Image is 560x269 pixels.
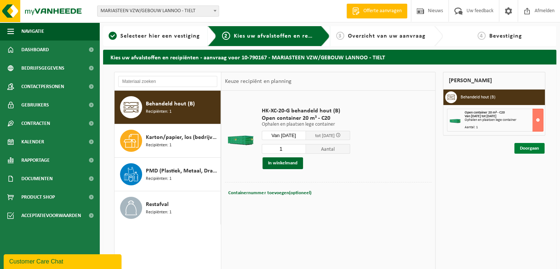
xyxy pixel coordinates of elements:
[146,142,172,149] span: Recipiënten: 1
[21,206,81,225] span: Acceptatievoorwaarden
[465,111,505,115] span: Open container 20 m³ - C20
[146,175,172,182] span: Recipiënten: 1
[115,191,221,224] button: Restafval Recipiënten: 1
[107,32,202,41] a: 1Selecteer hier een vestiging
[234,33,335,39] span: Kies uw afvalstoffen en recipiënten
[21,188,55,206] span: Product Shop
[115,124,221,158] button: Karton/papier, los (bedrijven) Recipiënten: 1
[262,115,350,122] span: Open container 20 m³ - C20
[336,32,344,40] span: 3
[222,32,230,40] span: 2
[228,188,312,198] button: Containernummer toevoegen(optioneel)
[21,59,64,77] span: Bedrijfsgegevens
[21,41,49,59] span: Dashboard
[262,107,350,115] span: HK-XC-20-G behandeld hout (B)
[263,157,303,169] button: In winkelmand
[346,4,407,18] a: Offerte aanvragen
[115,158,221,191] button: PMD (Plastiek, Metaal, Drankkartons) (bedrijven) Recipiënten: 1
[348,33,426,39] span: Overzicht van uw aanvraag
[103,50,556,64] h2: Kies uw afvalstoffen en recipiënten - aanvraag voor 10-790167 - MARIASTEEN VZW/GEBOUW LANNOO - TIELT
[443,72,545,90] div: [PERSON_NAME]
[465,114,496,118] strong: Van [DATE] tot [DATE]
[115,91,221,124] button: Behandeld hout (B) Recipiënten: 1
[118,76,217,87] input: Materiaal zoeken
[461,91,496,103] h3: Behandeld hout (B)
[262,122,350,127] p: Ophalen en plaatsen lege container
[514,143,545,154] a: Doorgaan
[465,126,543,129] div: Aantal: 1
[120,33,200,39] span: Selecteer hier een vestiging
[146,200,169,209] span: Restafval
[109,32,117,40] span: 1
[306,144,350,154] span: Aantal
[4,253,123,269] iframe: chat widget
[478,32,486,40] span: 4
[315,133,335,138] span: tot [DATE]
[146,133,219,142] span: Karton/papier, los (bedrijven)
[21,170,53,188] span: Documenten
[21,22,44,41] span: Navigatie
[21,96,49,114] span: Gebruikers
[362,7,404,15] span: Offerte aanvragen
[21,151,50,170] span: Rapportage
[146,167,219,175] span: PMD (Plastiek, Metaal, Drankkartons) (bedrijven)
[146,99,195,108] span: Behandeld hout (B)
[221,72,295,91] div: Keuze recipiënt en planning
[21,133,44,151] span: Kalender
[21,77,64,96] span: Contactpersonen
[146,108,172,115] span: Recipiënten: 1
[228,191,311,195] span: Containernummer toevoegen(optioneel)
[97,6,219,17] span: MARIASTEEN VZW/GEBOUW LANNOO - TIELT
[21,114,50,133] span: Contracten
[465,118,543,122] div: Ophalen en plaatsen lege container
[262,131,306,140] input: Selecteer datum
[146,209,172,216] span: Recipiënten: 1
[98,6,219,16] span: MARIASTEEN VZW/GEBOUW LANNOO - TIELT
[489,33,522,39] span: Bevestiging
